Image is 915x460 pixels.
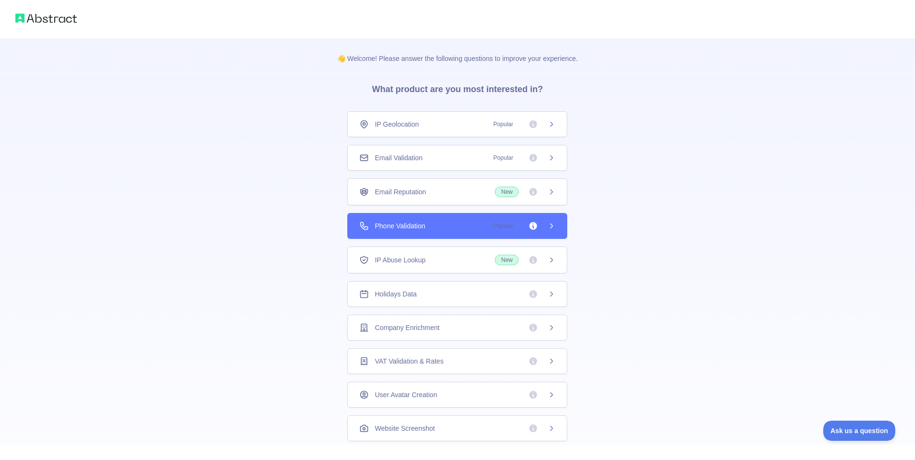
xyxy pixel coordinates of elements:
[495,187,519,197] span: New
[322,38,593,63] p: 👋 Welcome! Please answer the following questions to improve your experience.
[375,323,439,332] span: Company Enrichment
[375,187,426,197] span: Email Reputation
[375,289,416,299] span: Holidays Data
[15,12,77,25] img: Abstract logo
[375,221,425,231] span: Phone Validation
[488,153,519,163] span: Popular
[375,424,435,433] span: Website Screenshot
[356,63,558,111] h3: What product are you most interested in?
[488,221,519,231] span: Popular
[823,421,896,441] iframe: Toggle Customer Support
[488,119,519,129] span: Popular
[495,255,519,265] span: New
[375,153,422,163] span: Email Validation
[375,390,437,400] span: User Avatar Creation
[375,255,426,265] span: IP Abuse Lookup
[375,356,443,366] span: VAT Validation & Rates
[375,119,419,129] span: IP Geolocation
